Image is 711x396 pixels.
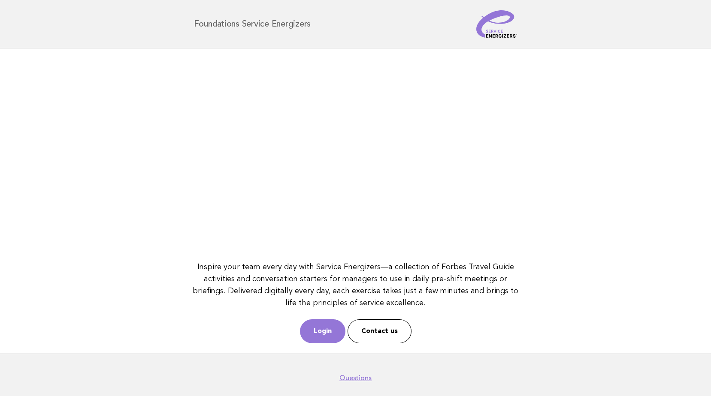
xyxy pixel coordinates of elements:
iframe: YouTube video player [188,59,523,247]
h1: Foundations Service Energizers [194,20,311,28]
img: Service Energizers [476,10,517,38]
p: Inspire your team every day with Service Energizers—a collection of Forbes Travel Guide activitie... [188,261,523,309]
a: Contact us [348,319,411,343]
a: Login [300,319,345,343]
a: Questions [339,374,372,382]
